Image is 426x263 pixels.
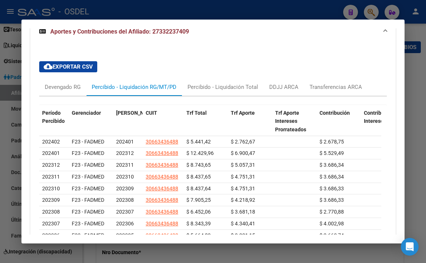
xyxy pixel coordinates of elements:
span: Exportar CSV [44,63,93,70]
span: $ 3.686,34 [319,162,344,168]
datatable-header-cell: Contribución [317,105,361,138]
span: $ 2.663,74 [319,232,344,238]
span: 202308 [116,197,134,203]
span: 202401 [116,139,134,145]
span: F23 - FADMED [72,139,104,145]
datatable-header-cell: Contribucion Intereses [361,105,405,138]
span: $ 4.751,31 [231,186,255,191]
span: $ 3.686,33 [319,186,344,191]
span: Aportes y Contribuciones del Afiliado: 27332237409 [50,28,189,35]
span: F23 - FADMED [72,221,104,226]
span: 202312 [42,162,60,168]
div: Transferencias ARCA [310,83,362,91]
button: Exportar CSV [39,61,97,72]
span: 202309 [116,186,134,191]
span: 202307 [116,209,134,215]
span: 202311 [42,174,60,180]
span: $ 4.751,31 [231,174,255,180]
span: $ 6.900,47 [231,150,255,156]
span: $ 3.686,33 [319,197,344,203]
span: 30663436488 [146,186,178,191]
span: $ 5.664,89 [186,232,211,238]
span: Período Percibido [42,110,65,124]
span: 202306 [42,232,60,238]
span: 202310 [116,174,134,180]
span: $ 4.340,41 [231,221,255,226]
span: 30663436488 [146,174,178,180]
span: 202402 [42,139,60,145]
span: 30663436488 [146,232,178,238]
span: $ 2.770,88 [319,209,344,215]
div: DDJJ ARCA [269,83,298,91]
span: 202311 [116,162,134,168]
span: $ 8.437,65 [186,174,211,180]
span: CUIT [146,110,157,116]
span: $ 5.529,49 [319,150,344,156]
span: 30663436488 [146,197,178,203]
datatable-header-cell: Gerenciador [69,105,113,138]
span: 30663436488 [146,150,178,156]
datatable-header-cell: Trf Aporte [228,105,272,138]
span: $ 3.686,34 [319,174,344,180]
span: 30663436488 [146,221,178,226]
span: F23 - FADMED [72,186,104,191]
span: 202310 [42,186,60,191]
span: $ 8.437,64 [186,186,211,191]
span: 202307 [42,221,60,226]
span: $ 3.681,18 [231,209,255,215]
span: $ 4.002,98 [319,221,344,226]
span: F23 - FADMED [72,232,104,238]
datatable-header-cell: CUIT [143,105,183,138]
mat-expansion-panel-header: Aportes y Contribuciones del Afiliado: 27332237409 [30,20,396,44]
span: Contribución [319,110,350,116]
span: 30663436488 [146,209,178,215]
span: 202309 [42,197,60,203]
span: $ 12.429,96 [186,150,214,156]
span: Trf Aporte Intereses Prorrateados [275,110,306,133]
span: $ 3.001,15 [231,232,255,238]
div: Devengado RG [45,83,81,91]
span: Gerenciador [72,110,101,116]
span: Trf Aporte [231,110,255,116]
span: $ 2.678,75 [319,139,344,145]
span: [PERSON_NAME] [116,110,156,116]
datatable-header-cell: Período Devengado [113,105,143,138]
span: F23 - FADMED [72,174,104,180]
span: F23 - FADMED [72,209,104,215]
div: Open Intercom Messenger [401,238,419,256]
span: $ 5.057,31 [231,162,255,168]
span: 202308 [42,209,60,215]
span: 202305 [116,232,134,238]
span: 30663436488 [146,162,178,168]
span: 202312 [116,150,134,156]
mat-icon: cloud_download [44,62,53,71]
div: Percibido - Liquidación Total [187,83,258,91]
span: $ 6.452,06 [186,209,211,215]
datatable-header-cell: Trf Total [183,105,228,138]
span: $ 8.743,65 [186,162,211,168]
span: $ 5.441,42 [186,139,211,145]
datatable-header-cell: Período Percibido [39,105,69,138]
span: 30663436488 [146,139,178,145]
span: Trf Total [186,110,207,116]
span: Contribucion Intereses [364,110,394,124]
span: 202401 [42,150,60,156]
div: Percibido - Liquidación RG/MT/PD [92,83,176,91]
span: F23 - FADMED [72,197,104,203]
span: 202306 [116,221,134,226]
datatable-header-cell: Trf Aporte Intereses Prorrateados [272,105,317,138]
span: F23 - FADMED [72,162,104,168]
span: $ 2.762,67 [231,139,255,145]
span: F23 - FADMED [72,150,104,156]
span: $ 4.218,92 [231,197,255,203]
span: $ 8.343,39 [186,221,211,226]
span: $ 7.905,25 [186,197,211,203]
